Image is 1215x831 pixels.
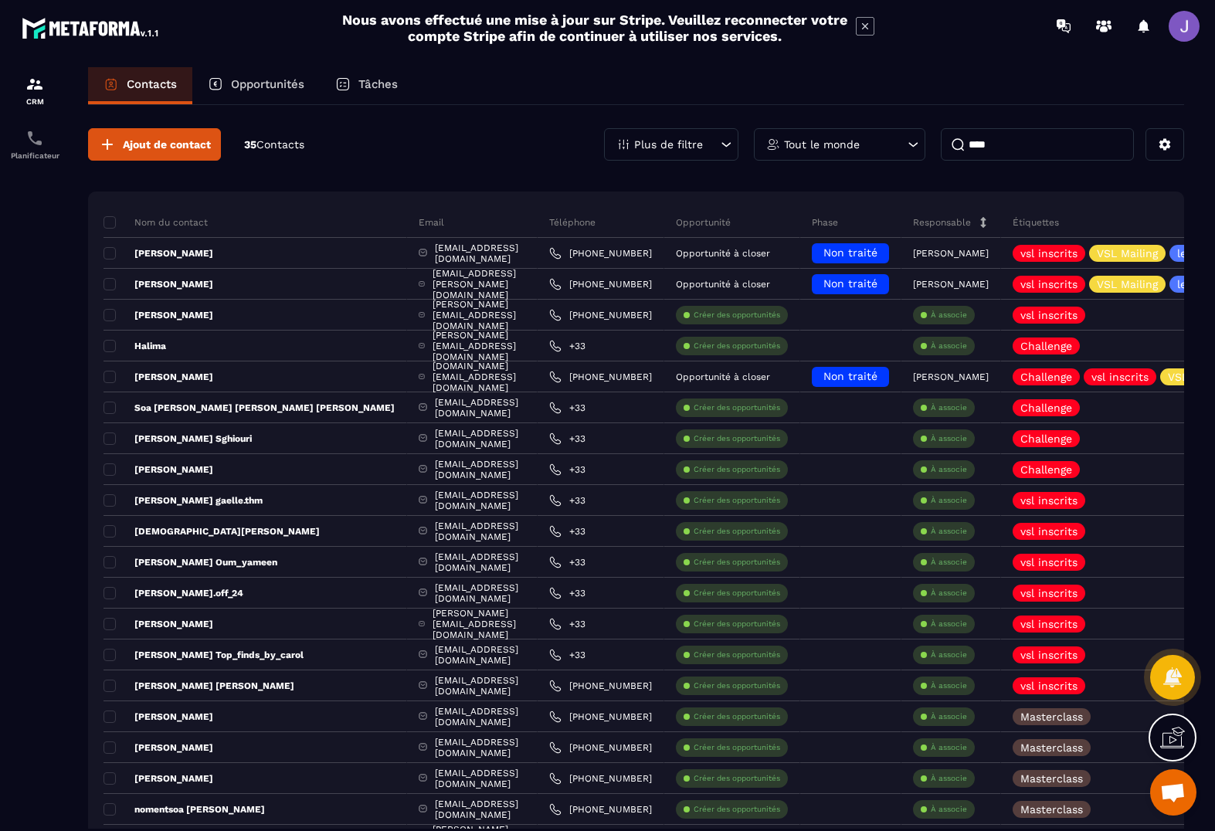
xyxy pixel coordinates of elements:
[931,341,967,351] p: À associe
[694,680,780,691] p: Créer des opportunités
[931,495,967,506] p: À associe
[694,619,780,629] p: Créer des opportunités
[1020,495,1078,506] p: vsl inscrits
[931,804,967,815] p: À associe
[694,773,780,784] p: Créer des opportunités
[1020,279,1078,290] p: vsl inscrits
[694,495,780,506] p: Créer des opportunités
[320,67,413,104] a: Tâches
[1097,248,1158,259] p: VSL Mailing
[913,216,971,229] p: Responsable
[104,803,265,816] p: nomentsoa [PERSON_NAME]
[931,433,967,444] p: À associe
[4,151,66,160] p: Planificateur
[1020,711,1083,722] p: Masterclass
[694,711,780,722] p: Créer des opportunités
[549,340,585,352] a: +33
[676,371,770,382] p: Opportunité à closer
[549,618,585,630] a: +33
[25,129,44,148] img: scheduler
[1020,526,1078,537] p: vsl inscrits
[549,741,652,754] a: [PHONE_NUMBER]
[1020,680,1078,691] p: vsl inscrits
[931,680,967,691] p: À associe
[341,12,848,44] h2: Nous avons effectué une mise à jour sur Stripe. Veuillez reconnecter votre compte Stripe afin de ...
[4,63,66,117] a: formationformationCRM
[694,804,780,815] p: Créer des opportunités
[104,556,277,568] p: [PERSON_NAME] Oum_yameen
[549,803,652,816] a: [PHONE_NUMBER]
[1020,773,1083,784] p: Masterclass
[549,556,585,568] a: +33
[1013,216,1059,229] p: Étiquettes
[104,216,208,229] p: Nom du contact
[549,525,585,538] a: +33
[244,137,304,152] p: 35
[104,525,320,538] p: [DEMOGRAPHIC_DATA][PERSON_NAME]
[694,650,780,660] p: Créer des opportunités
[931,619,967,629] p: À associe
[694,433,780,444] p: Créer des opportunités
[549,432,585,445] a: +33
[104,741,213,754] p: [PERSON_NAME]
[104,618,213,630] p: [PERSON_NAME]
[1020,742,1083,753] p: Masterclass
[931,588,967,599] p: À associe
[931,557,967,568] p: À associe
[104,463,213,476] p: [PERSON_NAME]
[694,464,780,475] p: Créer des opportunités
[1020,341,1072,351] p: Challenge
[549,247,652,259] a: [PHONE_NUMBER]
[549,278,652,290] a: [PHONE_NUMBER]
[549,309,652,321] a: [PHONE_NUMBER]
[4,117,66,171] a: schedulerschedulerPlanificateur
[1020,557,1078,568] p: vsl inscrits
[784,139,860,150] p: Tout le monde
[22,14,161,42] img: logo
[931,464,967,475] p: À associe
[1020,464,1072,475] p: Challenge
[104,494,263,507] p: [PERSON_NAME] gaelle.thm
[913,279,989,290] p: [PERSON_NAME]
[104,309,213,321] p: [PERSON_NAME]
[192,67,320,104] a: Opportunités
[549,463,585,476] a: +33
[1150,769,1196,816] div: Ouvrir le chat
[1020,804,1083,815] p: Masterclass
[419,216,444,229] p: Email
[694,310,780,321] p: Créer des opportunités
[694,402,780,413] p: Créer des opportunités
[4,97,66,106] p: CRM
[549,587,585,599] a: +33
[549,494,585,507] a: +33
[549,649,585,661] a: +33
[549,371,652,383] a: [PHONE_NUMBER]
[104,340,166,352] p: Halima
[634,139,703,150] p: Plus de filtre
[104,680,294,692] p: [PERSON_NAME] [PERSON_NAME]
[694,588,780,599] p: Créer des opportunités
[931,742,967,753] p: À associe
[104,649,304,661] p: [PERSON_NAME] Top_finds_by_carol
[549,216,596,229] p: Téléphone
[676,279,770,290] p: Opportunité à closer
[694,341,780,351] p: Créer des opportunités
[88,67,192,104] a: Contacts
[931,773,967,784] p: À associe
[104,247,213,259] p: [PERSON_NAME]
[104,587,243,599] p: [PERSON_NAME].off_24
[823,246,877,259] span: Non traité
[127,77,177,91] p: Contacts
[1020,433,1072,444] p: Challenge
[1020,650,1078,660] p: vsl inscrits
[913,248,989,259] p: [PERSON_NAME]
[823,370,877,382] span: Non traité
[104,772,213,785] p: [PERSON_NAME]
[1020,402,1072,413] p: Challenge
[104,278,213,290] p: [PERSON_NAME]
[676,216,731,229] p: Opportunité
[1020,310,1078,321] p: vsl inscrits
[549,711,652,723] a: [PHONE_NUMBER]
[913,371,989,382] p: [PERSON_NAME]
[25,75,44,93] img: formation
